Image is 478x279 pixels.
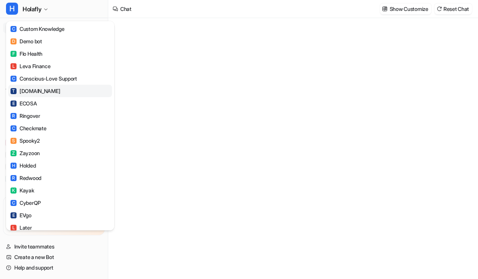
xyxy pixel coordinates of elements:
div: Spooky2 [11,137,40,145]
span: C [11,200,17,206]
span: L [11,63,17,69]
span: E [11,101,17,107]
div: [DOMAIN_NAME] [11,87,60,95]
div: Holded [11,162,36,169]
div: Custom Knowledge [11,25,65,33]
span: L [11,225,17,231]
span: H [6,3,18,15]
span: E [11,212,17,218]
span: S [11,138,17,144]
span: D [11,38,17,44]
div: ECOSA [11,99,37,107]
div: EVgo [11,211,32,219]
div: Demo bot [11,37,42,45]
span: T [11,88,17,94]
div: Redwood [11,174,41,182]
div: Checkmate [11,124,46,132]
span: C [11,26,17,32]
div: Conscious-Love Support [11,75,77,82]
span: C [11,125,17,131]
span: H [11,163,17,169]
div: Ringover [11,112,40,120]
span: K [11,188,17,194]
div: CyberQP [11,199,41,207]
div: HHolafly [6,21,114,230]
div: Leva Finance [11,62,51,70]
span: C [11,76,17,82]
span: F [11,51,17,57]
span: Z [11,150,17,156]
div: Kayak [11,186,34,194]
div: Later [11,224,32,232]
span: Holafly [23,4,41,14]
div: Zayzoon [11,149,40,157]
span: R [11,175,17,181]
div: Flo Health [11,50,42,58]
span: R [11,113,17,119]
